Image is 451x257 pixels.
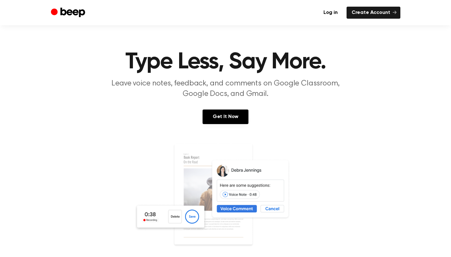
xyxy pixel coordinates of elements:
[203,110,248,124] a: Get It Now
[51,7,87,19] a: Beep
[318,7,343,19] a: Log in
[104,78,347,99] p: Leave voice notes, feedback, and comments on Google Classroom, Google Docs, and Gmail.
[347,7,400,19] a: Create Account
[64,51,388,73] h1: Type Less, Say More.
